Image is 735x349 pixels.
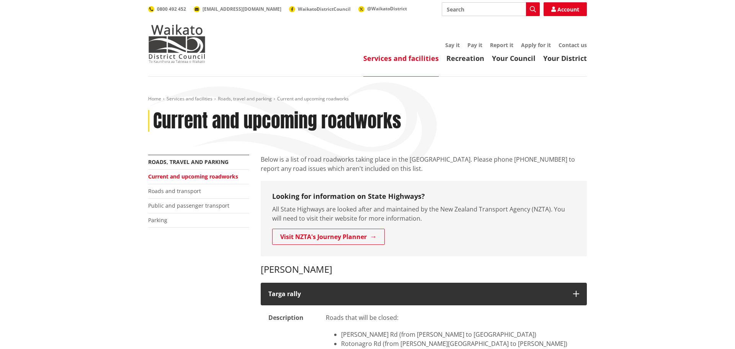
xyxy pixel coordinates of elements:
[326,313,579,322] p: Roads that will be closed:
[218,95,272,102] a: Roads, travel and parking
[341,330,579,339] li: [PERSON_NAME] Rd (from [PERSON_NAME] to [GEOGRAPHIC_DATA])
[272,229,385,245] a: Visit NZTA's Journey Planner
[148,158,229,165] a: Roads, travel and parking
[261,283,587,305] button: Targa rally
[445,41,460,49] a: Say it
[148,216,167,224] a: Parking
[492,54,536,63] a: Your Council
[148,6,186,12] a: 0800 492 452
[341,339,579,348] li: Rotonagro Rd (from [PERSON_NAME][GEOGRAPHIC_DATA] to [PERSON_NAME])
[268,290,565,298] h4: Targa rally
[559,41,587,49] a: Contact us
[442,2,540,16] input: Search input
[490,41,513,49] a: Report it
[148,96,587,102] nav: breadcrumb
[543,54,587,63] a: Your District
[153,110,401,132] h1: Current and upcoming roadworks
[167,95,212,102] a: Services and facilities
[148,95,161,102] a: Home
[148,187,201,195] a: Roads and transport
[157,6,186,12] span: 0800 492 452
[194,6,281,12] a: [EMAIL_ADDRESS][DOMAIN_NAME]
[521,41,551,49] a: Apply for it
[363,54,439,63] a: Services and facilities
[261,264,587,275] h3: [PERSON_NAME]
[358,5,407,12] a: @WaikatoDistrict
[367,5,407,12] span: @WaikatoDistrict
[203,6,281,12] span: [EMAIL_ADDRESS][DOMAIN_NAME]
[272,205,575,223] p: All State Highways are looked after and maintained by the New Zealand Transport Agency (NZTA). Yo...
[148,173,238,180] a: Current and upcoming roadworks
[446,54,484,63] a: Recreation
[289,6,351,12] a: WaikatoDistrictCouncil
[277,95,349,102] span: Current and upcoming roadworks
[298,6,351,12] span: WaikatoDistrictCouncil
[467,41,482,49] a: Pay it
[148,202,229,209] a: Public and passenger transport
[272,192,575,201] h3: Looking for information on State Highways?
[544,2,587,16] a: Account
[261,155,587,173] p: Below is a list of road roadworks taking place in the [GEOGRAPHIC_DATA]. Please phone [PHONE_NUMB...
[148,25,206,63] img: Waikato District Council - Te Kaunihera aa Takiwaa o Waikato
